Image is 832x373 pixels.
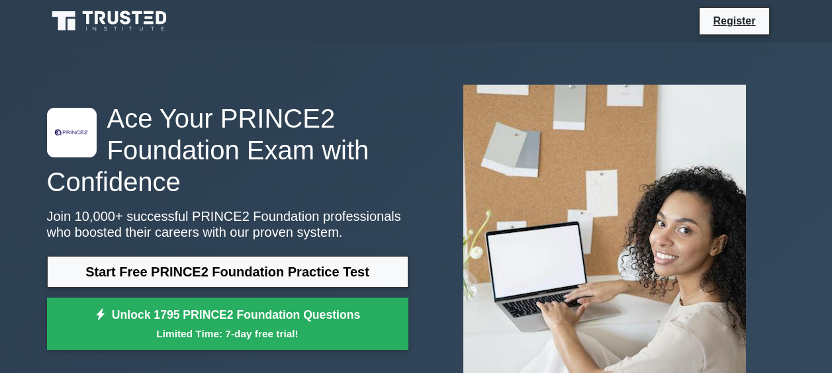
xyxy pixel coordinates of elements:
a: Start Free PRINCE2 Foundation Practice Test [47,256,408,288]
a: Register [705,13,763,29]
small: Limited Time: 7-day free trial! [64,326,392,341]
p: Join 10,000+ successful PRINCE2 Foundation professionals who boosted their careers with our prove... [47,208,408,240]
a: Unlock 1795 PRINCE2 Foundation QuestionsLimited Time: 7-day free trial! [47,298,408,351]
h1: Ace Your PRINCE2 Foundation Exam with Confidence [47,103,408,198]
